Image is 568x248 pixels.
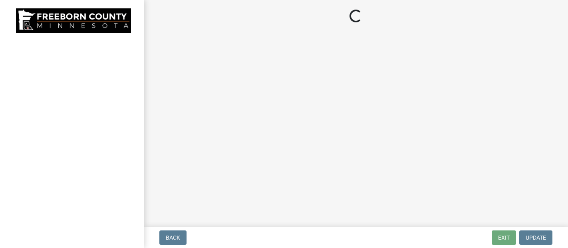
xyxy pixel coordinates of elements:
[526,234,546,241] span: Update
[16,8,131,33] img: Freeborn County, Minnesota
[492,230,516,245] button: Exit
[159,230,187,245] button: Back
[166,234,180,241] span: Back
[519,230,552,245] button: Update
